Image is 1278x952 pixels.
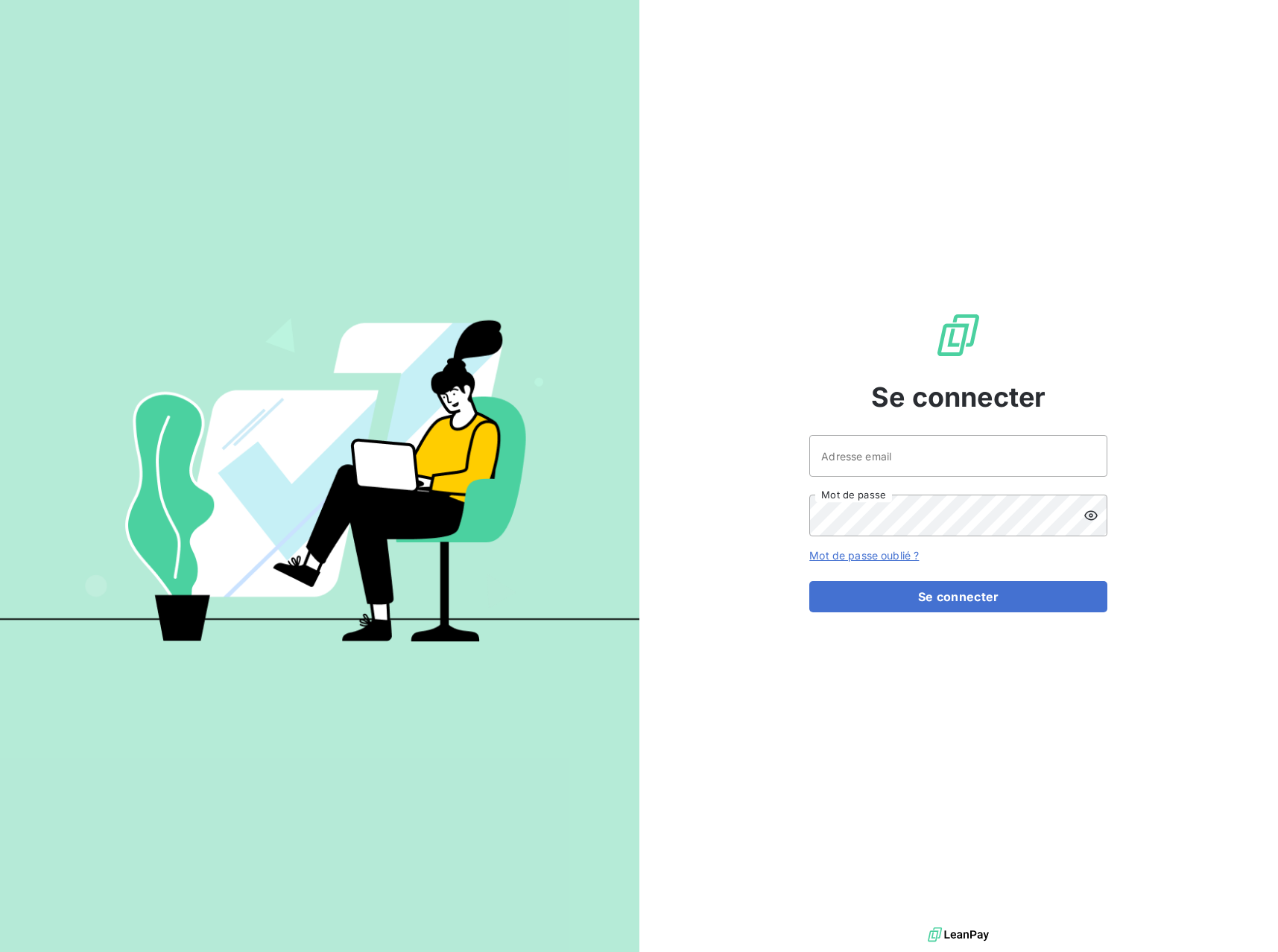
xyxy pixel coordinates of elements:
input: placeholder [809,435,1107,477]
a: Mot de passe oublié ? [809,549,919,562]
img: Logo LeanPay [934,311,982,359]
button: Se connecter [809,581,1107,612]
span: Se connecter [871,377,1046,417]
img: logo [928,924,989,946]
